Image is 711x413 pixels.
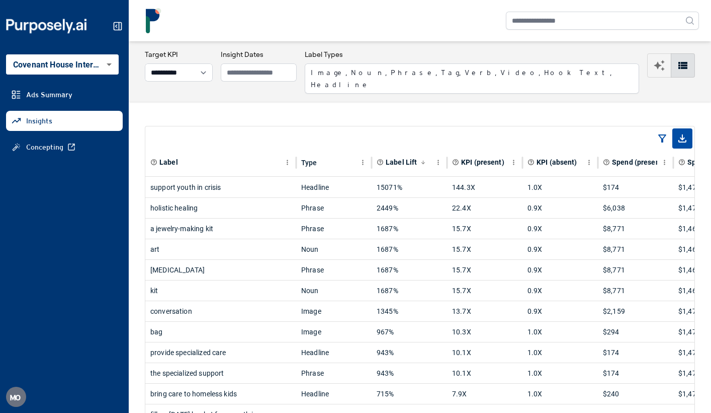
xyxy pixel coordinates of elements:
[603,301,668,321] div: $2,159
[377,239,442,259] div: 1687%
[377,363,442,383] div: 943%
[6,137,123,157] a: Concepting
[377,260,442,280] div: 1687%
[527,301,593,321] div: 0.9X
[603,342,668,363] div: $174
[145,49,213,59] h3: Target KPI
[281,156,294,169] button: Label column menu
[377,281,442,301] div: 1687%
[377,342,442,363] div: 943%
[527,322,593,342] div: 1.0X
[150,342,291,363] div: provide specialized care
[603,384,668,404] div: $240
[301,322,367,342] div: Image
[452,198,517,218] div: 22.4X
[527,260,593,280] div: 0.9X
[301,177,367,197] div: Headline
[537,157,577,167] span: KPI (absent)
[6,85,123,105] a: Ads Summary
[150,219,291,239] div: a jewelry-making kit
[301,159,317,167] div: Type
[603,177,668,197] div: $174
[141,8,166,33] img: logo
[452,177,517,197] div: 144.3X
[26,90,72,100] span: Ads Summary
[452,219,517,239] div: 15.7X
[527,342,593,363] div: 1.0X
[386,157,417,167] span: Label Lift
[603,322,668,342] div: $294
[527,177,593,197] div: 1.0X
[678,159,685,166] svg: Total spend on all ads where label is absent
[452,260,517,280] div: 15.7X
[452,363,517,383] div: 10.1X
[6,387,26,407] button: MO
[150,301,291,321] div: conversation
[377,322,442,342] div: 967%
[305,63,639,94] button: Image, Noun, Phrase, Tag, Verb, Video, Hook Text, Headline
[150,159,157,166] svg: Element or component part of the ad
[377,301,442,321] div: 1345%
[377,198,442,218] div: 2449%
[452,342,517,363] div: 10.1X
[150,198,291,218] div: holistic healing
[672,128,692,149] span: Export as CSV
[301,239,367,259] div: Noun
[527,239,593,259] div: 0.9X
[150,260,291,280] div: [MEDICAL_DATA]
[527,219,593,239] div: 0.9X
[603,281,668,301] div: $8,771
[221,49,297,59] h3: Insight Dates
[150,177,291,197] div: support youth in crisis
[603,159,610,166] svg: Total spend on all ads where label is present
[377,159,384,166] svg: Primary effectiveness metric calculated as a relative difference (% change) in the chosen KPI whe...
[603,363,668,383] div: $174
[150,322,291,342] div: bag
[150,239,291,259] div: art
[301,198,367,218] div: Phrase
[6,111,123,131] a: Insights
[418,157,428,168] button: Sort
[452,159,459,166] svg: Aggregate KPI value of all ads where label is present
[452,301,517,321] div: 13.7X
[527,281,593,301] div: 0.9X
[527,159,535,166] svg: Aggregate KPI value of all ads where label is absent
[301,342,367,363] div: Headline
[357,156,369,169] button: Type column menu
[301,281,367,301] div: Noun
[452,384,517,404] div: 7.9X
[150,281,291,301] div: kit
[527,363,593,383] div: 1.0X
[377,177,442,197] div: 15071%
[658,156,671,169] button: Spend (present) column menu
[603,260,668,280] div: $8,771
[26,142,63,152] span: Concepting
[301,219,367,239] div: Phrase
[377,384,442,404] div: 715%
[461,157,504,167] span: KPI (present)
[612,157,665,167] span: Spend (present)
[452,239,517,259] div: 15.7X
[150,363,291,383] div: the specialized support
[150,384,291,404] div: bring care to homeless kids
[301,363,367,383] div: Phrase
[6,54,119,75] div: Covenant House International
[603,198,668,218] div: $6,038
[527,198,593,218] div: 0.9X
[452,281,517,301] div: 15.7X
[452,322,517,342] div: 10.3X
[301,260,367,280] div: Phrase
[583,156,595,169] button: KPI (absent) column menu
[527,384,593,404] div: 1.0X
[305,49,639,59] h3: Label Types
[603,219,668,239] div: $8,771
[6,387,26,407] div: M O
[26,116,52,126] span: Insights
[301,384,367,404] div: Headline
[603,239,668,259] div: $8,771
[301,301,367,321] div: Image
[377,219,442,239] div: 1687%
[507,156,520,169] button: KPI (present) column menu
[432,156,445,169] button: Label Lift column menu
[159,157,178,167] span: Label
